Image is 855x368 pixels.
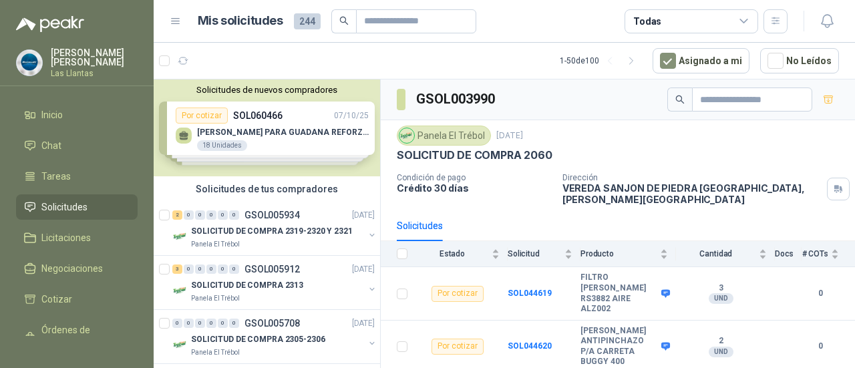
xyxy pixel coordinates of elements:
[496,130,523,142] p: [DATE]
[41,138,61,153] span: Chat
[415,249,489,258] span: Estado
[206,264,216,274] div: 0
[206,319,216,328] div: 0
[198,11,283,31] h1: Mis solicitudes
[172,264,182,274] div: 3
[580,241,676,267] th: Producto
[16,256,138,281] a: Negociaciones
[184,210,194,220] div: 0
[41,108,63,122] span: Inicio
[191,347,240,358] p: Panela El Trébol
[675,95,685,104] span: search
[16,317,138,357] a: Órdenes de Compra
[397,218,443,233] div: Solicitudes
[191,279,303,292] p: SOLICITUD DE COMPRA 2313
[195,319,205,328] div: 0
[191,293,240,304] p: Panela El Trébol
[352,263,375,276] p: [DATE]
[416,89,497,110] h3: GSOL003990
[339,16,349,25] span: search
[508,249,562,258] span: Solicitud
[709,293,733,304] div: UND
[508,289,552,298] a: SOL044619
[16,287,138,312] a: Cotizar
[560,50,642,71] div: 1 - 50 de 100
[802,340,839,353] b: 0
[51,48,138,67] p: [PERSON_NAME] [PERSON_NAME]
[397,148,552,162] p: SOLICITUD DE COMPRA 2060
[191,333,325,346] p: SOLICITUD DE COMPRA 2305-2306
[191,239,240,250] p: Panela El Trébol
[218,319,228,328] div: 0
[16,164,138,189] a: Tareas
[432,339,484,355] div: Por cotizar
[580,249,657,258] span: Producto
[229,319,239,328] div: 0
[206,210,216,220] div: 0
[191,225,353,238] p: SOLICITUD DE COMPRA 2319-2320 Y 2321
[352,317,375,330] p: [DATE]
[802,249,828,258] span: # COTs
[16,225,138,250] a: Licitaciones
[352,209,375,222] p: [DATE]
[16,194,138,220] a: Solicitudes
[653,48,749,73] button: Asignado a mi
[41,323,125,352] span: Órdenes de Compra
[218,264,228,274] div: 0
[41,200,88,214] span: Solicitudes
[195,210,205,220] div: 0
[676,241,775,267] th: Cantidad
[16,16,84,32] img: Logo peakr
[760,48,839,73] button: No Leídos
[432,286,484,302] div: Por cotizar
[172,261,377,304] a: 3 0 0 0 0 0 GSOL005912[DATE] Company LogoSOLICITUD DE COMPRA 2313Panela El Trébol
[562,173,822,182] p: Dirección
[676,249,756,258] span: Cantidad
[775,241,802,267] th: Docs
[397,173,552,182] p: Condición de pago
[172,210,182,220] div: 2
[508,341,552,351] b: SOL044620
[51,69,138,77] p: Las Llantas
[195,264,205,274] div: 0
[562,182,822,205] p: VEREDA SANJON DE PIEDRA [GEOGRAPHIC_DATA] , [PERSON_NAME][GEOGRAPHIC_DATA]
[244,319,300,328] p: GSOL005708
[184,319,194,328] div: 0
[244,210,300,220] p: GSOL005934
[580,272,658,314] b: FILTRO [PERSON_NAME] RS3882 AIRE ALZ002
[802,241,855,267] th: # COTs
[154,79,380,176] div: Solicitudes de nuevos compradoresPor cotizarSOL06046607/10/25 [PERSON_NAME] PARA GUADANA REFORZAD...
[676,283,767,294] b: 3
[580,326,658,367] b: [PERSON_NAME] ANTIPINCHAZO P/A CARRETA BUGGY 400
[159,85,375,95] button: Solicitudes de nuevos compradores
[415,241,508,267] th: Estado
[508,241,580,267] th: Solicitud
[229,210,239,220] div: 0
[218,210,228,220] div: 0
[172,207,377,250] a: 2 0 0 0 0 0 GSOL005934[DATE] Company LogoSOLICITUD DE COMPRA 2319-2320 Y 2321Panela El Trébol
[16,102,138,128] a: Inicio
[184,264,194,274] div: 0
[17,50,42,75] img: Company Logo
[229,264,239,274] div: 0
[41,169,71,184] span: Tareas
[41,261,103,276] span: Negociaciones
[709,347,733,357] div: UND
[172,228,188,244] img: Company Logo
[172,283,188,299] img: Company Logo
[397,182,552,194] p: Crédito 30 días
[172,319,182,328] div: 0
[172,337,188,353] img: Company Logo
[399,128,414,143] img: Company Logo
[397,126,491,146] div: Panela El Trébol
[154,176,380,202] div: Solicitudes de tus compradores
[802,287,839,300] b: 0
[41,230,91,245] span: Licitaciones
[172,315,377,358] a: 0 0 0 0 0 0 GSOL005708[DATE] Company LogoSOLICITUD DE COMPRA 2305-2306Panela El Trébol
[244,264,300,274] p: GSOL005912
[633,14,661,29] div: Todas
[676,336,767,347] b: 2
[16,133,138,158] a: Chat
[294,13,321,29] span: 244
